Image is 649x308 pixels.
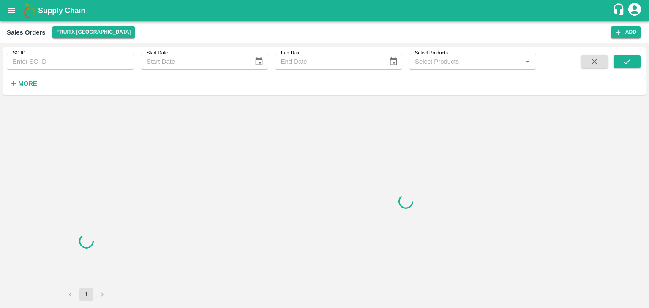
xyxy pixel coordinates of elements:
[385,54,401,70] button: Choose date
[141,54,248,70] input: Start Date
[38,5,612,16] a: Supply Chain
[281,50,300,57] label: End Date
[2,1,21,20] button: open drawer
[275,54,382,70] input: End Date
[522,56,533,67] button: Open
[251,54,267,70] button: Choose date
[7,54,134,70] input: Enter SO ID
[7,27,46,38] div: Sales Orders
[412,56,520,67] input: Select Products
[38,6,85,15] b: Supply Chain
[415,50,448,57] label: Select Products
[147,50,168,57] label: Start Date
[611,26,641,38] button: Add
[627,2,642,19] div: account of current user
[7,76,39,91] button: More
[21,2,38,19] img: logo
[52,26,135,38] button: Select DC
[18,80,37,87] strong: More
[612,3,627,18] div: customer-support
[79,288,93,301] button: page 1
[13,50,25,57] label: SO ID
[62,288,110,301] nav: pagination navigation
